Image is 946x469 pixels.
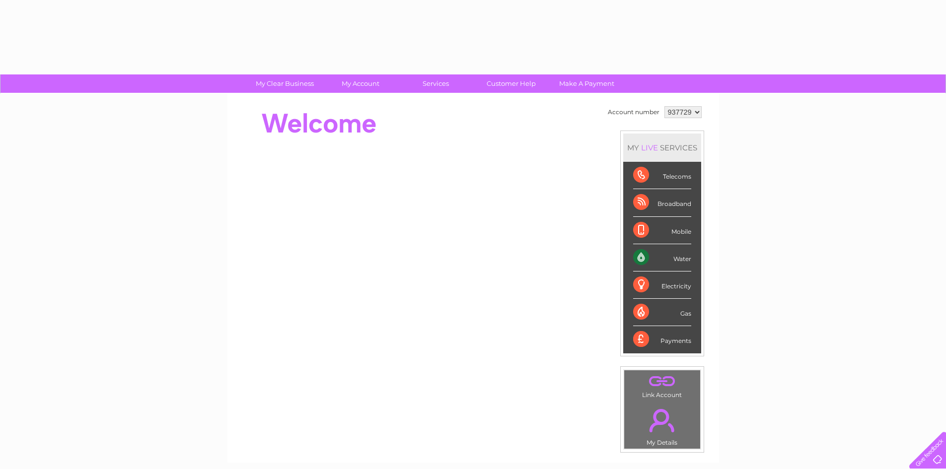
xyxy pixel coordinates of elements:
[319,74,401,93] a: My Account
[623,134,701,162] div: MY SERVICES
[605,104,662,121] td: Account number
[639,143,660,152] div: LIVE
[395,74,477,93] a: Services
[624,370,701,401] td: Link Account
[633,299,691,326] div: Gas
[470,74,552,93] a: Customer Help
[633,189,691,216] div: Broadband
[633,217,691,244] div: Mobile
[633,244,691,271] div: Water
[546,74,628,93] a: Make A Payment
[633,271,691,299] div: Electricity
[633,326,691,353] div: Payments
[633,162,691,189] div: Telecoms
[627,403,698,438] a: .
[244,74,326,93] a: My Clear Business
[627,373,698,390] a: .
[624,401,701,449] td: My Details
